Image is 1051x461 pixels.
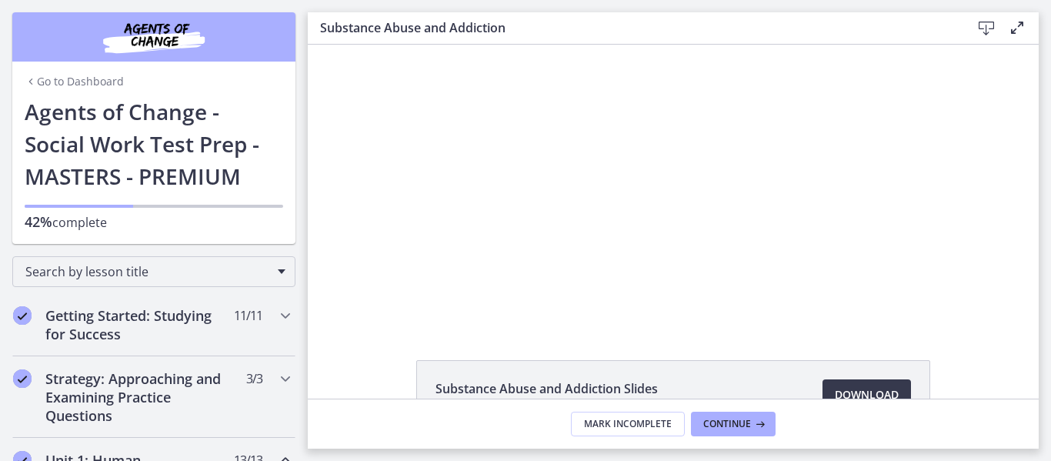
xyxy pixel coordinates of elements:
span: Substance Abuse and Addiction Slides [435,379,658,398]
h2: Strategy: Approaching and Examining Practice Questions [45,369,233,425]
img: Agents of Change Social Work Test Prep [62,18,246,55]
h3: Substance Abuse and Addiction [320,18,946,37]
span: Search by lesson title [25,263,270,280]
span: 234 KB [435,398,658,410]
a: Download [822,379,911,410]
span: Continue [703,418,751,430]
span: Download [835,386,899,404]
span: 11 / 11 [234,306,262,325]
span: 3 / 3 [246,369,262,388]
iframe: Video Lesson [308,45,1039,325]
h1: Agents of Change - Social Work Test Prep - MASTERS - PREMIUM [25,95,283,192]
button: Continue [691,412,776,436]
i: Completed [13,306,32,325]
p: complete [25,212,283,232]
div: Search by lesson title [12,256,295,287]
span: 42% [25,212,52,231]
h2: Getting Started: Studying for Success [45,306,233,343]
a: Go to Dashboard [25,74,124,89]
i: Completed [13,369,32,388]
button: Mark Incomplete [571,412,685,436]
span: Mark Incomplete [584,418,672,430]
